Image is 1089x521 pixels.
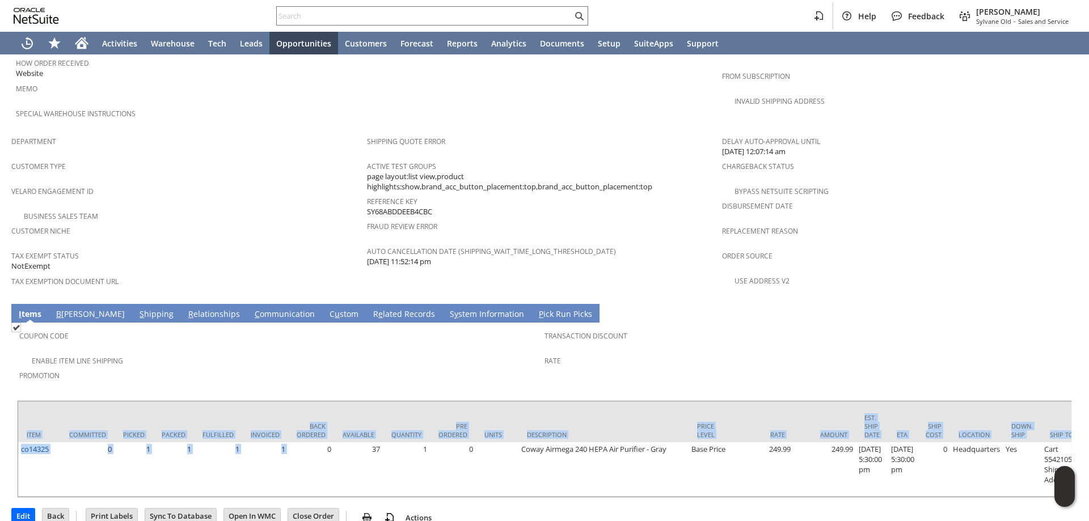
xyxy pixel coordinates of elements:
span: page layout:list view,product highlights:show,brand_acc_button_placement:top,brand_acc_button_pla... [367,171,717,192]
a: Replacement reason [722,226,798,236]
span: Leads [240,38,263,49]
td: 0 [288,442,334,497]
td: 1 [194,442,242,497]
a: Transaction Discount [544,331,627,341]
a: Shipping Quote Error [367,137,445,146]
span: Customers [345,38,387,49]
a: How Order Received [16,58,89,68]
a: System Information [447,308,527,321]
div: Quantity [391,430,421,439]
a: Department [11,137,56,146]
a: Reports [440,32,484,54]
td: Base Price [689,442,731,497]
div: Fulfilled [202,430,234,439]
div: Shortcuts [41,32,68,54]
a: Tax Exempt Status [11,251,79,261]
a: Custom [327,308,361,321]
span: C [255,308,260,319]
svg: logo [14,8,59,24]
span: [DATE] 12:07:14 am [722,146,786,157]
a: Delay Auto-Approval Until [722,137,820,146]
iframe: Click here to launch Oracle Guided Learning Help Panel [1054,466,1075,507]
a: Warehouse [144,32,201,54]
a: Rate [544,356,561,366]
div: Item [27,430,52,439]
td: Yes [1003,442,1041,497]
span: Sales and Service [1018,17,1069,26]
td: 249.99 [731,442,793,497]
a: Invalid Shipping Address [735,96,825,106]
div: Committed [69,430,106,439]
span: B [56,308,61,319]
div: Location [959,430,994,439]
svg: Home [75,36,88,50]
div: Available [343,430,374,439]
a: Tax Exemption Document URL [11,277,119,286]
span: Support [687,38,719,49]
span: [PERSON_NAME] [976,6,1069,17]
a: Fraud Review Error [367,222,437,231]
a: Order Source [722,251,773,261]
span: Tech [208,38,226,49]
div: Ship To [1050,430,1075,439]
a: Business Sales Team [24,211,98,221]
a: Disbursement Date [722,201,793,211]
span: Warehouse [151,38,195,49]
a: Promotion [19,371,60,380]
div: Packed [162,430,185,439]
span: Website [16,68,43,79]
span: - [1014,17,1016,26]
a: Use Address V2 [735,276,790,286]
td: 0 [917,442,950,497]
a: SuiteApps [627,32,680,54]
span: R [188,308,193,319]
div: Down. Ship [1011,422,1033,439]
span: SuiteApps [634,38,673,49]
span: Help [858,11,876,22]
span: Opportunities [276,38,331,49]
td: 0 [61,442,115,497]
a: Active Test Groups [367,162,436,171]
a: Forecast [394,32,440,54]
span: [DATE] 11:52:14 pm [367,256,431,267]
div: Price Level [697,422,723,439]
a: Recent Records [14,32,41,54]
td: Cart 5542105: Shipping Address [1041,442,1084,497]
div: Invoiced [251,430,280,439]
span: Oracle Guided Learning Widget. To move around, please hold and drag [1054,487,1075,507]
img: Checked [11,323,21,332]
span: Activities [102,38,137,49]
a: Tech [201,32,233,54]
a: Relationships [185,308,243,321]
a: Coupon Code [19,331,69,341]
span: SY68ABDDEEB4CBC [367,206,432,217]
a: Setup [591,32,627,54]
svg: Search [572,9,586,23]
div: Picked [123,430,145,439]
div: Est. Ship Date [864,413,880,439]
span: y [454,308,458,319]
a: co14325 [21,444,49,454]
span: Setup [598,38,621,49]
td: 1 [153,442,194,497]
div: Pre Ordered [438,422,467,439]
a: From Subscription [722,71,790,81]
a: B[PERSON_NAME] [53,308,128,321]
a: Related Records [370,308,438,321]
span: Feedback [908,11,944,22]
a: Leads [233,32,269,54]
a: Documents [533,32,591,54]
div: Ship Cost [926,422,942,439]
span: I [19,308,22,319]
svg: Recent Records [20,36,34,50]
span: u [335,308,340,319]
div: Amount [802,430,847,439]
a: Unrolled view on [1057,306,1071,320]
a: Customer Type [11,162,66,171]
input: Search [277,9,572,23]
a: Auto Cancellation Date (shipping_wait_time_long_threshold_date) [367,247,616,256]
a: Home [68,32,95,54]
a: Customer Niche [11,226,70,236]
span: Sylvane Old [976,17,1011,26]
td: 249.99 [793,442,856,497]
